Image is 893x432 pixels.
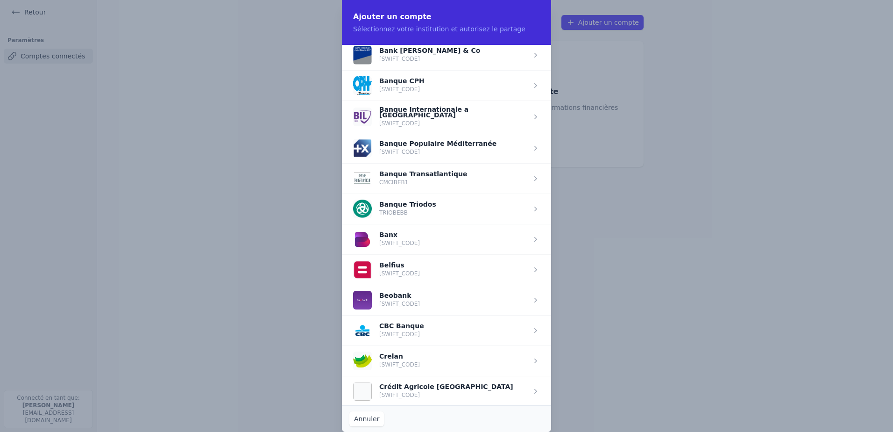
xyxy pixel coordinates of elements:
[353,382,513,401] button: Crédit Agricole [GEOGRAPHIC_DATA] [SWIFT_CODE]
[353,11,540,22] h2: Ajouter un compte
[353,46,480,65] button: Bank [PERSON_NAME] & Co [SWIFT_CODE]
[353,230,420,249] button: Banx [SWIFT_CODE]
[353,24,540,34] p: Sélectionnez votre institution et autorisez le partage
[379,171,467,177] p: Banque Transatlantique
[379,141,496,146] p: Banque Populaire Méditerranée
[379,48,480,53] p: Bank [PERSON_NAME] & Co
[353,291,420,310] button: Beobank [SWIFT_CODE]
[379,384,513,389] p: Crédit Agricole [GEOGRAPHIC_DATA]
[349,411,384,426] button: Annuler
[353,76,425,95] button: Banque CPH [SWIFT_CODE]
[379,323,424,329] p: CBC Banque
[379,353,420,359] p: Crelan
[379,262,420,268] p: Belfius
[353,260,420,279] button: Belfius [SWIFT_CODE]
[379,202,436,207] p: Banque Triodos
[379,232,420,238] p: Banx
[353,169,467,188] button: Banque Transatlantique CMCIBEB1
[379,78,425,84] p: Banque CPH
[353,200,436,218] button: Banque Triodos TRIOBEBB
[379,107,519,118] p: Banque Internationale a [GEOGRAPHIC_DATA]
[353,352,420,370] button: Crelan [SWIFT_CODE]
[353,139,496,158] button: Banque Populaire Méditerranée [SWIFT_CODE]
[379,293,420,298] p: Beobank
[353,107,519,127] button: Banque Internationale a [GEOGRAPHIC_DATA] [SWIFT_CODE]
[353,321,424,340] button: CBC Banque [SWIFT_CODE]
